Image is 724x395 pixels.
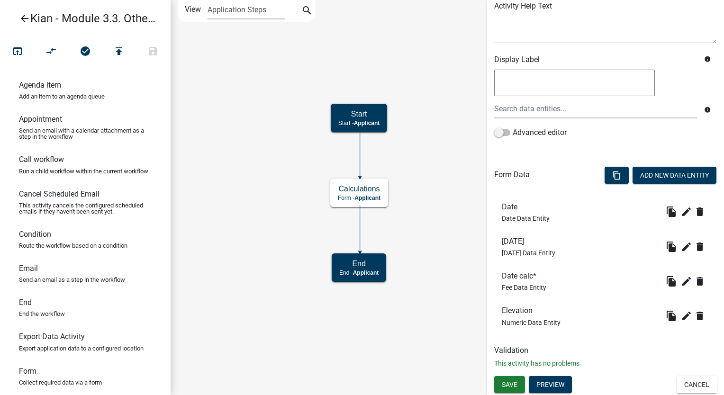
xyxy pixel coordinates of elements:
[677,376,717,393] button: Cancel
[694,204,709,219] button: delete
[19,115,62,124] h6: Appointment
[664,239,679,254] button: file_copy
[338,120,380,126] p: Start -
[354,195,380,201] span: Applicant
[339,269,379,276] p: End -
[338,195,380,201] p: Form -
[679,204,694,219] button: edit
[694,241,706,252] i: delete
[494,99,697,118] input: Search data entities...
[113,45,125,59] i: publish
[338,109,380,118] h5: Start
[694,239,709,254] wm-modal-confirm: Delete
[679,274,694,289] button: edit
[694,308,709,323] wm-modal-confirm: Delete
[664,308,679,323] button: file_copy
[338,184,380,193] h5: Calculations
[494,376,525,393] button: Save
[694,206,706,217] i: delete
[679,308,694,323] button: edit
[19,367,36,376] h6: Form
[605,172,629,180] wm-modal-confirm: Bulk Actions
[633,167,716,184] button: Add New Data Entity
[8,8,155,29] a: Kian - Module 3.3. Other formulas
[502,237,555,246] h6: [DATE]
[354,120,380,126] span: Applicant
[681,276,692,287] i: edit
[80,45,91,59] i: check_circle
[19,242,127,249] p: Route the workflow based on a condition
[19,168,148,174] p: Run a child workflow within the current workflow
[704,56,711,63] i: info
[694,310,706,322] i: delete
[19,379,102,386] p: Collect required data via a form
[353,269,379,276] span: Applicant
[502,284,546,291] span: Fee Data Entity
[694,204,709,219] wm-modal-confirm: Delete
[502,215,550,222] span: Date Data Entity
[681,310,692,322] i: edit
[494,55,697,64] h6: Display Label
[68,42,102,62] button: No problems
[664,274,679,289] button: file_copy
[666,241,677,252] i: file_copy
[19,332,85,341] h6: Export Data Activity
[666,206,677,217] i: file_copy
[19,277,125,283] p: Send an email as a step in the workflow
[666,276,677,287] i: file_copy
[694,274,709,289] button: delete
[502,380,517,388] span: Save
[46,45,57,59] i: compare_arrows
[19,81,61,90] h6: Agenda item
[694,276,706,287] i: delete
[19,127,152,140] p: Send an email with a calendar attachment as a step in the workflow
[19,298,32,307] h6: End
[694,274,709,289] wm-modal-confirm: Delete
[679,239,694,254] button: edit
[19,311,65,317] p: End the workflow
[147,45,159,59] i: save
[704,107,711,113] i: info
[19,264,38,273] h6: Email
[19,155,64,164] h6: Call workflow
[529,376,572,393] button: Preview
[19,230,51,239] h6: Condition
[0,42,170,64] div: Workflow actions
[502,319,561,326] span: Numeric Data Entity
[339,259,379,268] h5: End
[681,206,692,217] i: edit
[299,4,315,19] button: search
[19,13,30,26] i: arrow_back
[301,5,313,18] i: search
[19,345,144,351] p: Export application data to a configured location
[664,204,679,219] button: file_copy
[19,93,105,99] p: Add an item to an agenda queue
[605,167,629,184] button: content_copy
[34,42,68,62] button: Auto Layout
[0,42,35,62] button: Test Workflow
[666,310,677,322] i: file_copy
[102,42,136,62] button: Publish
[494,127,567,138] label: Advanced editor
[494,359,717,368] p: This activity has no problems
[681,241,692,252] i: edit
[12,45,23,59] i: open_in_browser
[494,346,717,355] h6: Validation
[19,189,100,198] h6: Cancel Scheduled Email
[502,249,555,257] span: [DATE] Data Entity
[136,42,170,62] button: Save
[694,308,709,323] button: delete
[19,202,152,215] p: This activity cancels the configured scheduled emails if they haven't been sent yet.
[494,170,530,179] h6: Form Data
[612,171,621,180] i: content_copy
[502,271,546,280] h6: Date calc
[694,239,709,254] button: delete
[502,202,550,211] h6: Date
[502,306,561,315] h6: Elevation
